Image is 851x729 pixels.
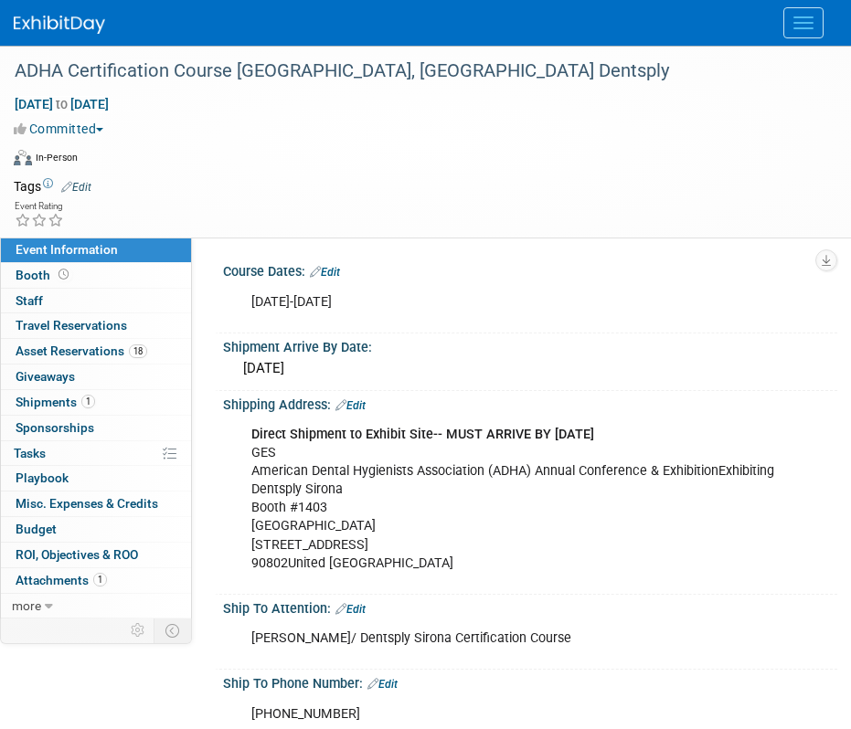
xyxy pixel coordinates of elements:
div: GES American Dental Hygienists Association (ADHA) Annual Conference & ExhibitionExhibiting Dentsp... [239,417,803,582]
a: Shipments1 [1,390,191,415]
span: Sponsorships [16,420,94,435]
span: Booth not reserved yet [55,268,72,281]
button: Committed [14,120,111,138]
a: Attachments1 [1,568,191,593]
div: Ship To Attention: [223,595,837,618]
div: ADHA Certification Course [GEOGRAPHIC_DATA], [GEOGRAPHIC_DATA] Dentsply [8,55,814,88]
div: [DATE]-[DATE] [239,284,803,321]
a: Asset Reservations18 [1,339,191,364]
a: Travel Reservations [1,313,191,338]
span: Attachments [16,573,107,587]
b: Direct Shipment to Exhibit Site-- MUST ARRIVE BY [DATE] [251,427,594,442]
div: In-Person [35,151,78,164]
span: Misc. Expenses & Credits [16,496,158,511]
span: more [12,598,41,613]
a: Giveaways [1,364,191,389]
span: Tasks [14,446,46,460]
img: ExhibitDay [14,16,105,34]
div: Shipment Arrive By Date: [223,333,837,356]
div: Shipping Address: [223,391,837,415]
a: Booth [1,263,191,288]
a: Edit [335,399,366,412]
a: Playbook [1,466,191,491]
a: Edit [367,678,398,691]
td: Toggle Event Tabs [154,618,192,642]
span: ROI, Objectives & ROO [16,547,138,562]
a: Staff [1,289,191,313]
a: Budget [1,517,191,542]
div: Event Format [14,147,828,174]
a: Edit [61,181,91,194]
a: ROI, Objectives & ROO [1,543,191,567]
td: Tags [14,177,91,195]
div: Ship To Phone Number: [223,670,837,693]
span: Asset Reservations [16,343,147,358]
a: more [1,594,191,618]
div: [PERSON_NAME]/ Dentsply Sirona Certification Course [239,620,803,657]
a: Misc. Expenses & Credits [1,491,191,516]
a: Event Information [1,238,191,262]
span: Travel Reservations [16,318,127,333]
td: Personalize Event Tab Strip [122,618,154,642]
a: Sponsorships [1,416,191,440]
span: Staff [16,293,43,308]
span: 1 [81,395,95,408]
div: Event Rating [15,202,64,211]
div: [DATE] [237,354,824,383]
span: Booth [16,268,72,282]
img: Format-Inperson.png [14,150,32,164]
a: Tasks [1,441,191,466]
span: 18 [129,344,147,358]
a: Edit [310,266,340,279]
span: Playbook [16,470,69,485]
span: Budget [16,522,57,536]
div: Course Dates: [223,258,837,281]
span: Event Information [16,242,118,257]
a: Edit [335,603,366,616]
span: 1 [93,573,107,586]
span: Shipments [16,395,95,409]
span: Giveaways [16,369,75,384]
span: [DATE] [DATE] [14,96,110,112]
span: to [53,97,70,111]
button: Menu [783,7,824,38]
